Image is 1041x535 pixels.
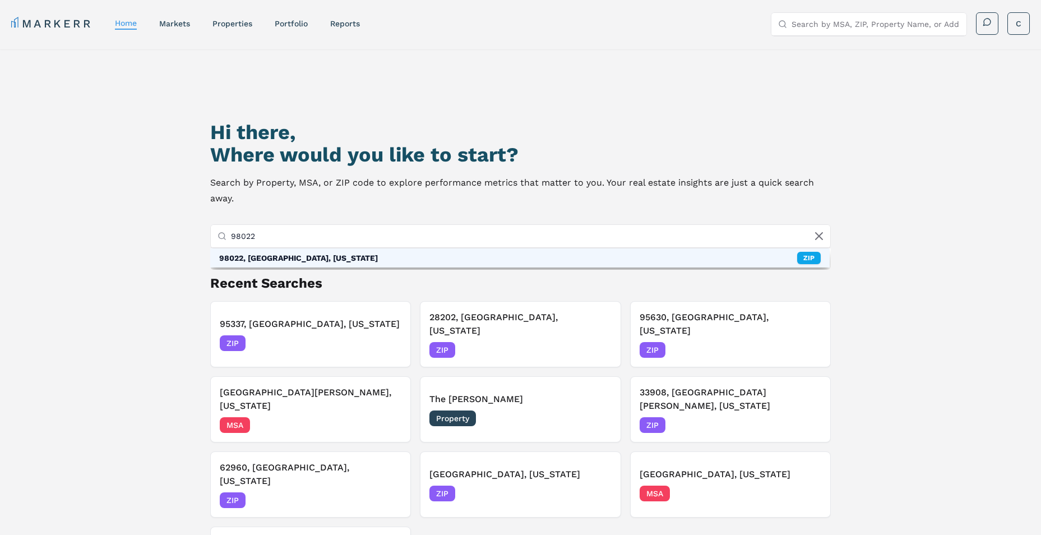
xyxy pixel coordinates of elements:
[220,417,250,433] span: MSA
[210,376,411,442] button: Remove Fort Myers, Florida[GEOGRAPHIC_DATA][PERSON_NAME], [US_STATE]MSA[DATE]
[796,419,821,431] span: [DATE]
[220,317,402,331] h3: 95337, [GEOGRAPHIC_DATA], [US_STATE]
[640,468,822,481] h3: [GEOGRAPHIC_DATA], [US_STATE]
[210,301,411,367] button: Remove 95337, Manteca, California95337, [GEOGRAPHIC_DATA], [US_STATE]ZIP[DATE]
[210,248,830,267] div: Suggestions
[210,121,831,144] h1: Hi there,
[376,419,401,431] span: [DATE]
[330,19,360,28] a: reports
[210,274,831,292] h2: Recent Searches
[115,19,137,27] a: home
[640,311,822,338] h3: 95630, [GEOGRAPHIC_DATA], [US_STATE]
[219,252,378,264] div: 98022, [GEOGRAPHIC_DATA], [US_STATE]
[429,393,612,406] h3: The [PERSON_NAME]
[586,344,612,356] span: [DATE]
[792,13,960,35] input: Search by MSA, ZIP, Property Name, or Address
[429,486,455,501] span: ZIP
[429,468,612,481] h3: [GEOGRAPHIC_DATA], [US_STATE]
[640,342,665,358] span: ZIP
[429,411,476,426] span: Property
[376,495,401,506] span: [DATE]
[630,301,831,367] button: Remove 95630, Folsom, California95630, [GEOGRAPHIC_DATA], [US_STATE]ZIP[DATE]
[586,488,612,499] span: [DATE]
[429,311,612,338] h3: 28202, [GEOGRAPHIC_DATA], [US_STATE]
[220,335,246,351] span: ZIP
[796,488,821,499] span: [DATE]
[586,413,612,424] span: [DATE]
[420,376,621,442] button: Remove The FrancisThe [PERSON_NAME]Property[DATE]
[376,338,401,349] span: [DATE]
[210,144,831,166] h2: Where would you like to start?
[797,252,821,264] div: ZIP
[429,342,455,358] span: ZIP
[220,461,402,488] h3: 62960, [GEOGRAPHIC_DATA], [US_STATE]
[212,19,252,28] a: properties
[640,486,670,501] span: MSA
[210,248,830,267] div: ZIP: 98022, Enumclaw, Washington
[640,417,665,433] span: ZIP
[630,376,831,442] button: Remove 33908, Fort Myers, Florida33908, [GEOGRAPHIC_DATA][PERSON_NAME], [US_STATE]ZIP[DATE]
[420,451,621,518] button: Remove 89113, Las Vegas, Nevada[GEOGRAPHIC_DATA], [US_STATE]ZIP[DATE]
[1007,12,1030,35] button: C
[11,16,92,31] a: MARKERR
[640,386,822,413] h3: 33908, [GEOGRAPHIC_DATA][PERSON_NAME], [US_STATE]
[220,386,402,413] h3: [GEOGRAPHIC_DATA][PERSON_NAME], [US_STATE]
[796,344,821,356] span: [DATE]
[1016,18,1021,29] span: C
[630,451,831,518] button: Remove Las Vegas, Nevada[GEOGRAPHIC_DATA], [US_STATE]MSA[DATE]
[420,301,621,367] button: Remove 28202, Charlotte, North Carolina28202, [GEOGRAPHIC_DATA], [US_STATE]ZIP[DATE]
[210,451,411,518] button: Remove 62960, Metropolis, Illinois62960, [GEOGRAPHIC_DATA], [US_STATE]ZIP[DATE]
[220,492,246,508] span: ZIP
[275,19,308,28] a: Portfolio
[231,225,824,247] input: Search by MSA, ZIP, Property Name, or Address
[210,175,831,206] p: Search by Property, MSA, or ZIP code to explore performance metrics that matter to you. Your real...
[159,19,190,28] a: markets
